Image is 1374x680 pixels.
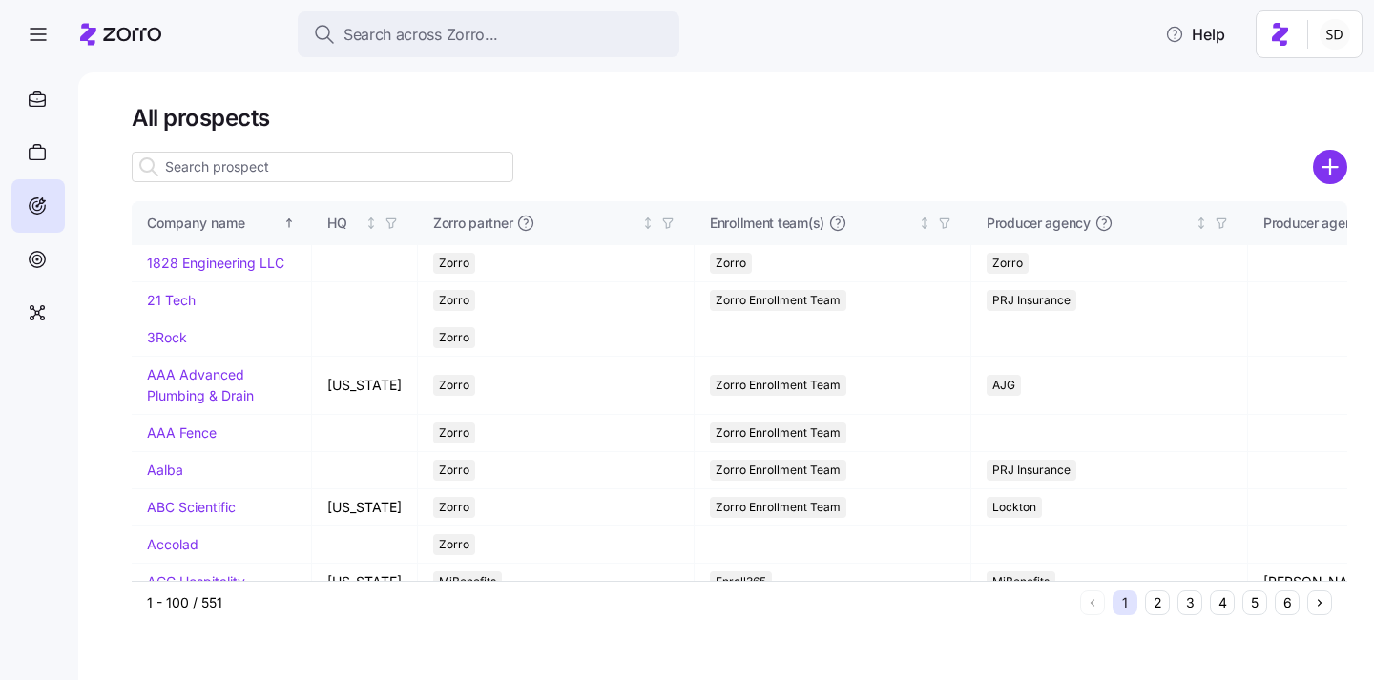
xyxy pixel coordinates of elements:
[439,253,469,274] span: Zorro
[439,460,469,481] span: Zorro
[992,253,1023,274] span: Zorro
[992,290,1071,311] span: PRJ Insurance
[1150,15,1240,53] button: Help
[298,11,679,57] button: Search across Zorro...
[439,571,496,592] span: MiBenefits
[992,497,1036,518] span: Lockton
[439,290,469,311] span: Zorro
[147,424,217,441] a: AAA Fence
[1145,590,1170,615] button: 2
[147,255,284,271] a: 1828 Engineering LLC
[147,536,198,552] a: Accolad
[1165,23,1225,46] span: Help
[716,497,841,518] span: Zorro Enrollment Team
[716,290,841,311] span: Zorro Enrollment Team
[1210,590,1235,615] button: 4
[439,327,469,348] span: Zorro
[132,201,312,245] th: Company nameSorted ascending
[439,375,469,396] span: Zorro
[343,23,498,47] span: Search across Zorro...
[716,253,746,274] span: Zorro
[147,593,1072,612] div: 1 - 100 / 551
[1080,590,1105,615] button: Previous page
[1320,19,1350,50] img: 038087f1531ae87852c32fa7be65e69b
[1307,590,1332,615] button: Next page
[992,375,1015,396] span: AJG
[147,462,183,478] a: Aalba
[132,152,513,182] input: Search prospect
[433,214,512,233] span: Zorro partner
[971,201,1248,245] th: Producer agencyNot sorted
[716,571,766,592] span: Enroll365
[439,422,469,443] span: Zorro
[1313,150,1347,184] svg: add icon
[147,292,196,308] a: 21 Tech
[1195,216,1208,230] div: Not sorted
[1263,214,1357,233] span: Producer agent
[1242,590,1267,615] button: 5
[716,375,841,396] span: Zorro Enrollment Team
[364,216,378,230] div: Not sorted
[987,214,1091,233] span: Producer agency
[147,499,236,515] a: ABC Scientific
[918,216,931,230] div: Not sorted
[282,216,296,230] div: Sorted ascending
[312,357,418,414] td: [US_STATE]
[1177,590,1202,615] button: 3
[439,497,469,518] span: Zorro
[1113,590,1137,615] button: 1
[716,460,841,481] span: Zorro Enrollment Team
[132,103,1347,133] h1: All prospects
[312,489,418,526] td: [US_STATE]
[641,216,655,230] div: Not sorted
[147,213,280,234] div: Company name
[710,214,824,233] span: Enrollment team(s)
[1275,590,1300,615] button: 6
[695,201,971,245] th: Enrollment team(s)Not sorted
[418,201,695,245] th: Zorro partnerNot sorted
[992,571,1050,592] span: MiBenefits
[147,366,254,403] a: AAA Advanced Plumbing & Drain
[439,534,469,555] span: Zorro
[312,201,418,245] th: HQNot sorted
[716,422,841,443] span: Zorro Enrollment Team
[147,329,187,345] a: 3Rock
[147,573,245,589] a: ACG Hospitality
[327,213,361,234] div: HQ
[992,460,1071,481] span: PRJ Insurance
[312,564,418,601] td: [US_STATE]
